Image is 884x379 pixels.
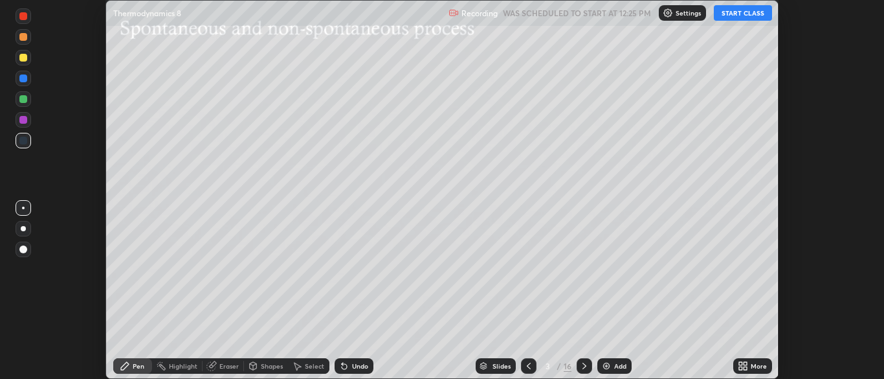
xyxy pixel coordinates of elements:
div: Highlight [169,363,197,369]
div: Select [305,363,324,369]
div: Shapes [261,363,283,369]
p: Thermodynamics 8 [113,8,181,18]
div: / [557,362,561,370]
div: 3 [542,362,555,370]
div: Pen [133,363,144,369]
img: recording.375f2c34.svg [448,8,459,18]
h5: WAS SCHEDULED TO START AT 12:25 PM [503,7,651,19]
div: More [751,363,767,369]
div: Eraser [219,363,239,369]
div: 16 [564,360,571,372]
img: add-slide-button [601,361,612,371]
div: Slides [492,363,511,369]
p: Recording [461,8,498,18]
img: class-settings-icons [663,8,673,18]
div: Undo [352,363,368,369]
p: Settings [676,10,701,16]
div: Add [614,363,626,369]
button: START CLASS [714,5,772,21]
